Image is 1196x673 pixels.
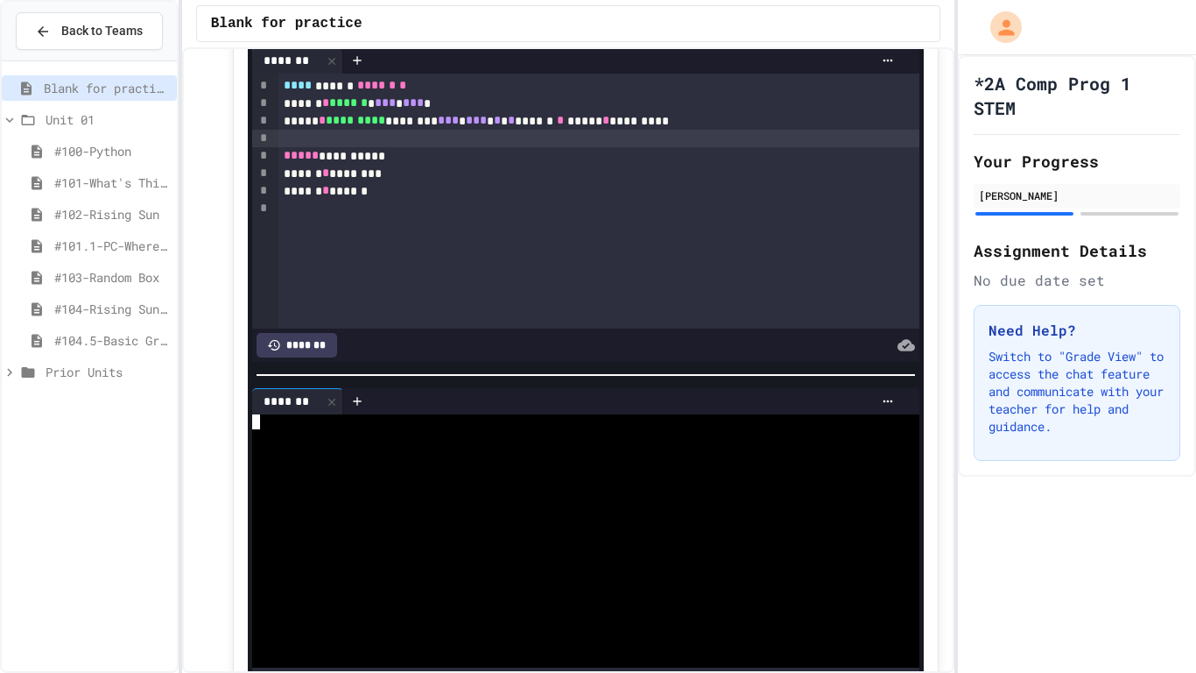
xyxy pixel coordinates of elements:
[974,71,1180,120] h1: *2A Comp Prog 1 STEM
[988,348,1165,436] p: Switch to "Grade View" to access the chat feature and communicate with your teacher for help and ...
[972,7,1026,47] div: My Account
[979,188,1175,203] div: [PERSON_NAME]
[974,238,1180,263] h2: Assignment Details
[54,205,170,223] span: #102-Rising Sun
[54,142,170,160] span: #100-Python
[54,331,170,350] span: #104.5-Basic Graphics Review
[61,22,143,40] span: Back to Teams
[46,363,170,381] span: Prior Units
[44,79,170,97] span: Blank for practice
[974,270,1180,291] div: No due date set
[211,13,362,34] span: Blank for practice
[54,237,170,255] span: #101.1-PC-Where am I?
[16,12,163,50] button: Back to Teams
[46,110,170,129] span: Unit 01
[54,268,170,287] span: #103-Random Box
[54,300,170,318] span: #104-Rising Sun Plus
[974,149,1180,174] h2: Your Progress
[54,174,170,192] span: #101-What's This ??
[988,320,1165,341] h3: Need Help?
